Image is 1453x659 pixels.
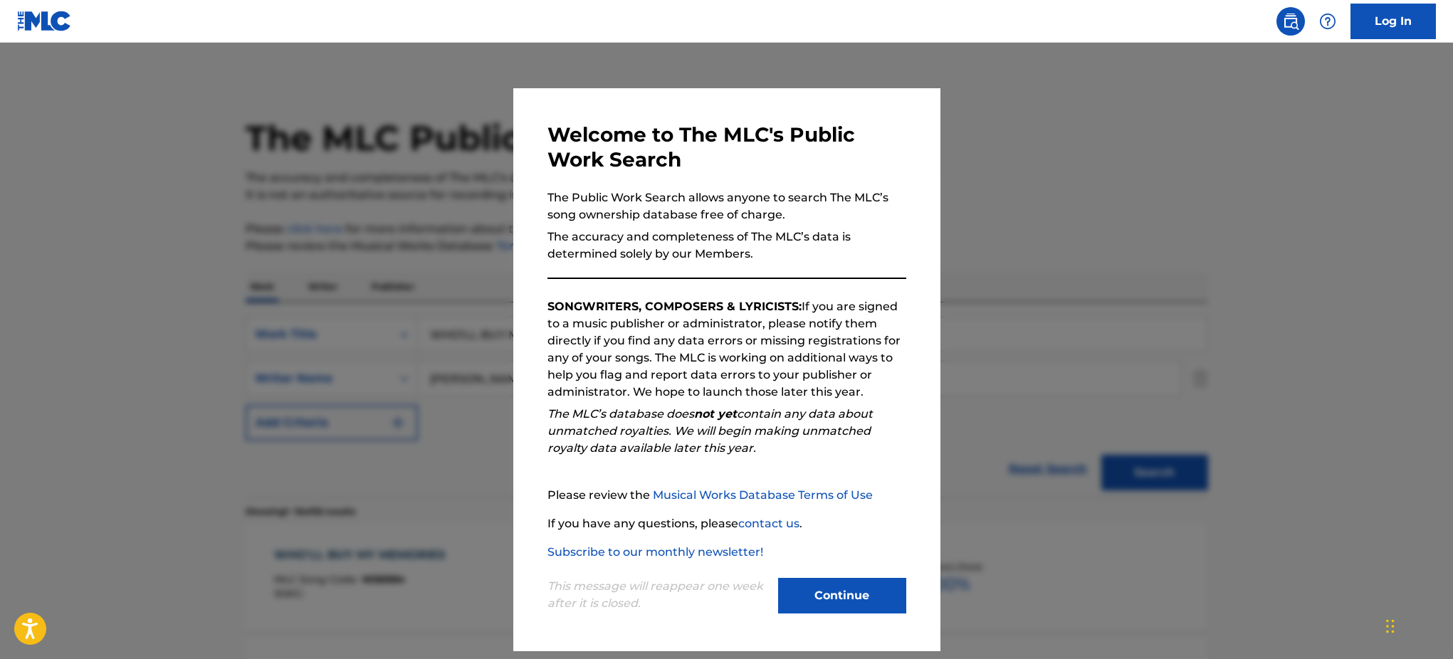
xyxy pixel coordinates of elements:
p: If you have any questions, please . [547,515,906,532]
a: Public Search [1276,7,1305,36]
p: Please review the [547,487,906,504]
p: If you are signed to a music publisher or administrator, please notify them directly if you find ... [547,298,906,401]
strong: SONGWRITERS, COMPOSERS & LYRICISTS: [547,300,802,313]
a: Subscribe to our monthly newsletter! [547,545,763,559]
iframe: Resource Center [1413,435,1453,549]
div: Help [1313,7,1342,36]
em: The MLC’s database does contain any data about unmatched royalties. We will begin making unmatche... [547,407,873,455]
img: MLC Logo [17,11,72,31]
img: help [1319,13,1336,30]
p: This message will reappear one week after it is closed. [547,578,770,612]
h3: Welcome to The MLC's Public Work Search [547,122,906,172]
p: The accuracy and completeness of The MLC’s data is determined solely by our Members. [547,228,906,263]
a: contact us [738,517,799,530]
a: Musical Works Database Terms of Use [653,488,873,502]
p: The Public Work Search allows anyone to search The MLC’s song ownership database free of charge. [547,189,906,223]
iframe: Chat Widget [1382,591,1453,659]
a: Log In [1350,4,1436,39]
strong: not yet [694,407,737,421]
button: Continue [778,578,906,613]
div: Drag [1386,605,1395,648]
img: search [1282,13,1299,30]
